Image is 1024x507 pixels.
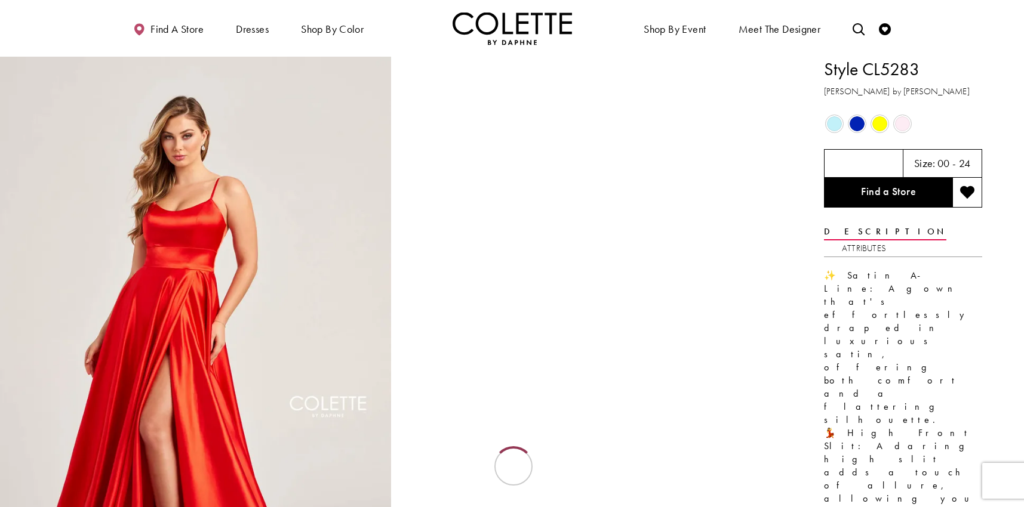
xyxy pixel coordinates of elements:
a: Meet the designer [736,12,824,45]
h5: 00 - 24 [937,157,971,169]
h1: Style CL5283 [824,57,982,82]
a: Find a Store [824,178,952,208]
span: Meet the designer [739,23,821,35]
div: Yellow [869,113,890,134]
span: Shop by color [298,12,367,45]
div: Light Blue [824,113,845,134]
span: Dresses [233,12,272,45]
a: Check Wishlist [876,12,894,45]
span: Shop By Event [641,12,709,45]
a: Toggle search [850,12,868,45]
div: Light Pink [892,113,913,134]
span: Dresses [236,23,269,35]
a: Attributes [842,240,886,257]
img: Colette by Daphne [453,12,572,45]
span: Size: [914,156,936,170]
span: Shop By Event [644,23,706,35]
a: Visit Home Page [453,12,572,45]
a: Find a store [130,12,207,45]
span: Shop by color [301,23,364,35]
video: Style CL5283 Colette by Daphne #1 autoplay loop mute video [397,57,788,252]
div: Product color controls state depends on size chosen [824,113,982,135]
button: Add to wishlist [952,178,982,208]
span: Find a store [150,23,204,35]
div: Royal Blue [847,113,868,134]
a: Description [824,223,946,240]
h3: [PERSON_NAME] by [PERSON_NAME] [824,85,982,98]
